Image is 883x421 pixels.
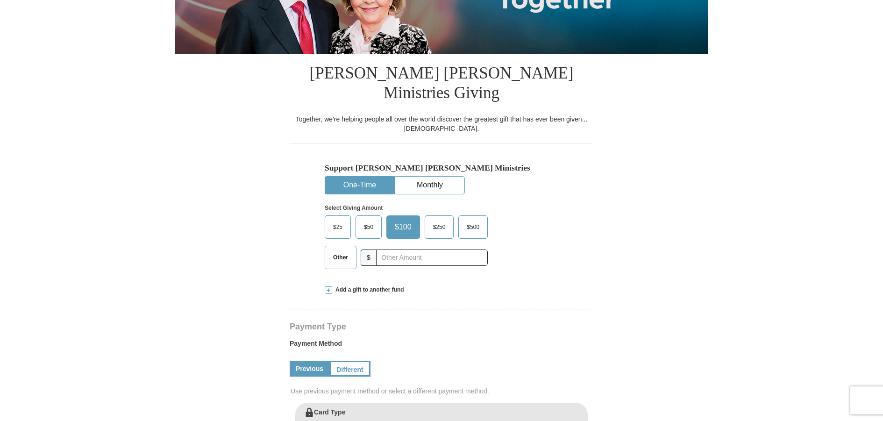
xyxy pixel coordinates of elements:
label: Payment Method [290,339,593,353]
span: $100 [390,220,416,234]
h4: Payment Type [290,323,593,330]
span: $250 [428,220,450,234]
button: Monthly [395,177,464,194]
span: $ [361,250,377,266]
strong: Select Giving Amount [325,205,383,211]
span: Add a gift to another fund [332,286,404,294]
div: Together, we're helping people all over the world discover the greatest gift that has ever been g... [290,114,593,133]
input: Other Amount [376,250,488,266]
h5: Support [PERSON_NAME] [PERSON_NAME] Ministries [325,163,558,173]
span: Other [328,250,353,264]
span: Use previous payment method or select a different payment method. [291,386,594,396]
span: $500 [462,220,484,234]
button: One-Time [325,177,394,194]
a: Previous [290,361,329,377]
h1: [PERSON_NAME] [PERSON_NAME] Ministries Giving [290,54,593,114]
span: $50 [359,220,378,234]
a: Different [329,361,370,377]
span: $25 [328,220,347,234]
